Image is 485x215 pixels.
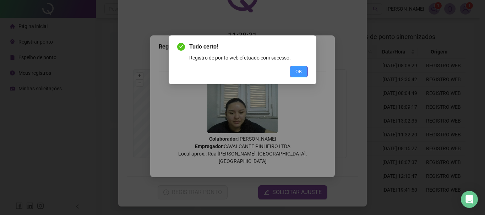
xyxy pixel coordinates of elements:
span: Tudo certo! [189,43,308,51]
button: OK [290,66,308,77]
span: check-circle [177,43,185,51]
div: Registro de ponto web efetuado com sucesso. [189,54,308,62]
div: Open Intercom Messenger [461,191,478,208]
span: OK [295,68,302,75]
